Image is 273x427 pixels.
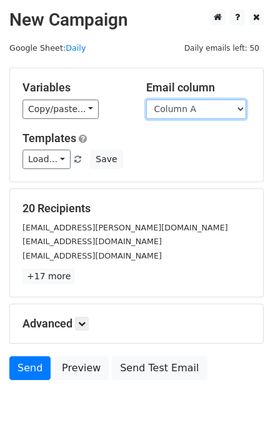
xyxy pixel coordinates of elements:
[22,202,251,215] h5: 20 Recipients
[22,223,228,232] small: [EMAIL_ADDRESS][PERSON_NAME][DOMAIN_NAME]
[146,81,251,95] h5: Email column
[9,43,86,53] small: Google Sheet:
[90,150,122,169] button: Save
[22,131,76,145] a: Templates
[22,269,75,284] a: +17 more
[22,317,251,331] h5: Advanced
[9,9,264,31] h2: New Campaign
[22,81,127,95] h5: Variables
[22,237,162,246] small: [EMAIL_ADDRESS][DOMAIN_NAME]
[180,43,264,53] a: Daily emails left: 50
[22,100,99,119] a: Copy/paste...
[9,356,51,380] a: Send
[54,356,109,380] a: Preview
[112,356,207,380] a: Send Test Email
[22,251,162,260] small: [EMAIL_ADDRESS][DOMAIN_NAME]
[66,43,86,53] a: Daily
[180,41,264,55] span: Daily emails left: 50
[211,367,273,427] iframe: Chat Widget
[22,150,71,169] a: Load...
